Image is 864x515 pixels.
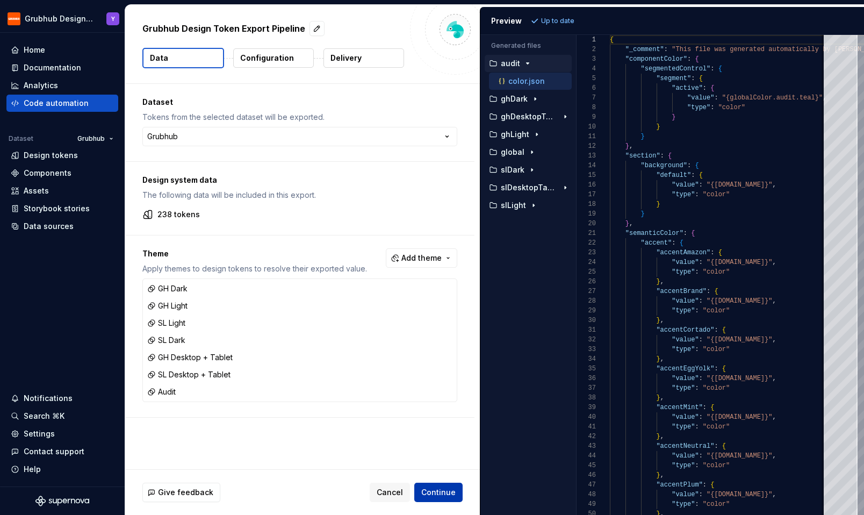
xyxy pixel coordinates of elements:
button: Notifications [6,390,118,407]
div: 36 [577,374,596,383]
span: : [699,375,702,382]
p: ghDesktopTablet [501,112,558,121]
span: "{[DOMAIN_NAME]}" [707,452,772,460]
div: Preview [491,16,522,26]
p: Delivery [330,53,362,63]
span: "accentPlum" [656,481,702,489]
div: 32 [577,335,596,345]
button: Grubhub Design SystemY [2,7,123,30]
span: "value" [672,413,699,421]
span: , [772,413,776,421]
div: SL Light [147,318,185,328]
span: "color" [718,104,745,111]
span: Give feedback [158,487,213,498]
span: , [772,491,776,498]
span: : [699,491,702,498]
span: "accentMint" [656,404,702,411]
span: : [672,239,675,247]
span: : [695,384,699,392]
a: Settings [6,425,118,442]
span: "{globalColor.audit.teal}" [722,94,822,102]
div: 33 [577,345,596,354]
span: : [714,442,718,450]
span: : [714,94,718,102]
button: slDark [485,164,572,176]
span: } [656,317,660,324]
div: Settings [24,428,55,439]
span: , [660,355,664,363]
span: "value" [672,375,699,382]
div: Home [24,45,45,55]
button: slDesktopTablet [485,182,572,194]
p: Tokens from the selected dataset will be exported. [142,112,457,123]
svg: Supernova Logo [35,496,89,506]
button: slLight [485,199,572,211]
span: { [699,75,702,82]
div: Search ⌘K [24,411,64,421]
span: "{[DOMAIN_NAME]}" [707,413,772,421]
div: Design tokens [24,150,78,161]
div: 18 [577,199,596,209]
span: "color" [702,384,729,392]
button: global [485,146,572,158]
button: ghDesktopTablet [485,111,572,123]
span: , [629,142,633,150]
div: 49 [577,499,596,509]
div: Y [111,15,115,23]
span: , [660,471,664,479]
span: "componentColor" [625,55,687,63]
div: GH Dark [147,283,188,294]
div: Components [24,168,71,178]
div: 44 [577,451,596,461]
div: 41 [577,422,596,432]
a: Code automation [6,95,118,112]
span: { [710,404,714,411]
div: 48 [577,490,596,499]
div: Dataset [9,134,33,143]
p: Theme [142,248,367,259]
span: : [699,181,702,189]
span: : [683,230,687,237]
span: "segment" [656,75,691,82]
div: 31 [577,325,596,335]
span: : [714,326,718,334]
div: 12 [577,141,596,151]
div: 2 [577,45,596,54]
span: "type" [672,384,695,392]
div: 47 [577,480,596,490]
span: , [772,297,776,305]
span: } [656,433,660,440]
div: 9 [577,112,596,122]
span: : [691,75,695,82]
span: "active" [672,84,703,92]
span: , [629,220,633,227]
div: 23 [577,248,596,257]
span: : [695,191,699,198]
span: { [695,55,699,63]
span: Continue [421,487,456,498]
div: 1 [577,35,596,45]
div: 34 [577,354,596,364]
span: { [691,230,695,237]
div: 14 [577,161,596,170]
span: Grubhub [77,134,105,143]
span: "color" [702,191,729,198]
span: "semanticColor" [625,230,683,237]
span: "accentEggYolk" [656,365,714,373]
p: ghDark [501,95,528,103]
span: { [679,239,683,247]
span: , [660,317,664,324]
div: 25 [577,267,596,277]
p: slLight [501,201,526,210]
span: : [695,462,699,469]
span: { [714,288,718,295]
div: Help [24,464,41,475]
span: { [710,84,714,92]
div: Audit [147,387,176,397]
span: Cancel [377,487,403,498]
span: : [695,268,699,276]
span: "accentCortado" [656,326,714,334]
span: "value" [672,491,699,498]
span: { [610,36,614,44]
div: 45 [577,461,596,470]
